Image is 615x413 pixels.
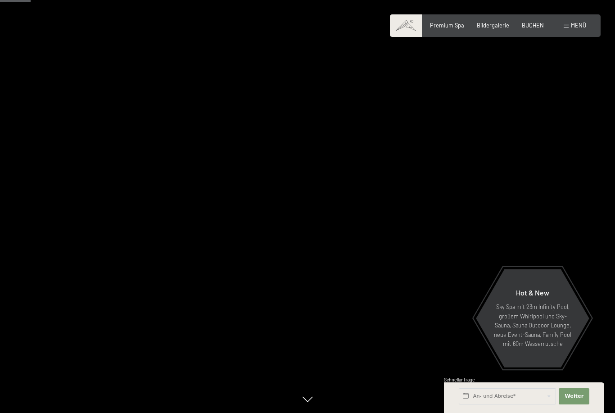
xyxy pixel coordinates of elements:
[516,288,549,297] span: Hot & New
[493,302,572,348] p: Sky Spa mit 23m Infinity Pool, großem Whirlpool und Sky-Sauna, Sauna Outdoor Lounge, neue Event-S...
[475,269,590,368] a: Hot & New Sky Spa mit 23m Infinity Pool, großem Whirlpool und Sky-Sauna, Sauna Outdoor Lounge, ne...
[565,393,583,400] span: Weiter
[477,22,509,29] a: Bildergalerie
[430,22,464,29] a: Premium Spa
[571,22,586,29] span: Menü
[559,388,589,404] button: Weiter
[444,377,475,382] span: Schnellanfrage
[522,22,544,29] a: BUCHEN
